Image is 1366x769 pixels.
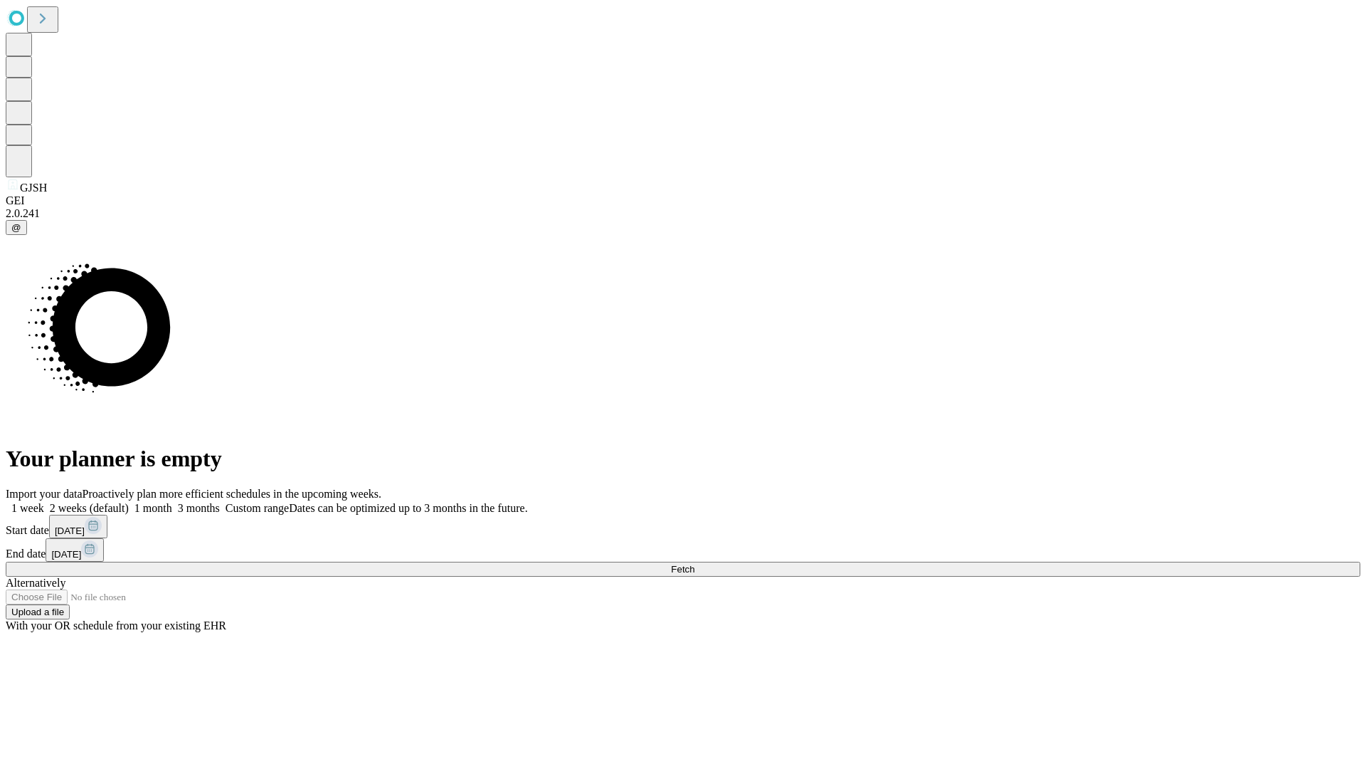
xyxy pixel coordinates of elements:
span: With your OR schedule from your existing EHR [6,619,226,632]
div: GEI [6,194,1360,207]
span: [DATE] [51,549,81,560]
span: Fetch [671,564,694,575]
span: 1 month [134,502,172,514]
button: @ [6,220,27,235]
span: GJSH [20,182,47,194]
span: Import your data [6,488,83,500]
span: [DATE] [55,525,85,536]
div: Start date [6,515,1360,538]
span: @ [11,222,21,233]
span: Dates can be optimized up to 3 months in the future. [289,502,527,514]
h1: Your planner is empty [6,446,1360,472]
span: 3 months [178,502,220,514]
div: End date [6,538,1360,562]
span: Proactively plan more efficient schedules in the upcoming weeks. [83,488,381,500]
button: Upload a file [6,605,70,619]
span: Alternatively [6,577,65,589]
button: [DATE] [49,515,107,538]
button: Fetch [6,562,1360,577]
span: Custom range [226,502,289,514]
button: [DATE] [46,538,104,562]
span: 2 weeks (default) [50,502,129,514]
div: 2.0.241 [6,207,1360,220]
span: 1 week [11,502,44,514]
